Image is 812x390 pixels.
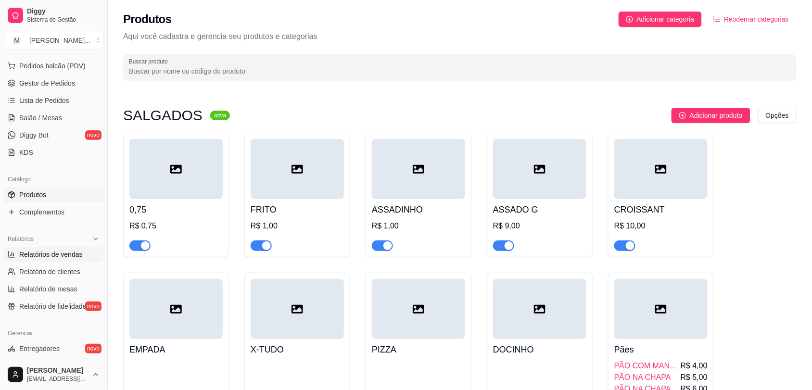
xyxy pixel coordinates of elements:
h2: Produtos [123,12,172,27]
span: Relatórios de vendas [19,250,83,259]
span: Relatório de clientes [19,267,80,277]
button: Adicionar categoria [619,12,702,27]
a: Diggy Botnovo [4,127,103,143]
span: plus-circle [679,112,686,119]
span: Produtos [19,190,46,200]
span: ordered-list [713,16,720,23]
div: R$ 1,00 [251,220,344,232]
span: M [12,36,22,45]
a: Relatório de mesas [4,281,103,297]
button: [PERSON_NAME][EMAIL_ADDRESS][DOMAIN_NAME] [4,363,103,386]
a: Salão / Mesas [4,110,103,126]
div: Gerenciar [4,326,103,341]
span: Adicionar categoria [637,14,695,25]
div: R$ 9,00 [493,220,586,232]
h4: Pães [614,343,708,356]
sup: ativa [210,111,230,120]
a: Relatório de clientes [4,264,103,279]
span: plus-circle [626,16,633,23]
h4: ASSADINHO [372,203,465,216]
span: Sistema de Gestão [27,16,100,24]
button: Adicionar produto [672,108,750,123]
a: Relatórios de vendas [4,247,103,262]
h4: EMPADA [129,343,223,356]
span: Relatórios [8,235,34,243]
div: R$ 0,75 [129,220,223,232]
span: Relatório de fidelidade [19,302,86,311]
span: R$ 5,00 [681,372,708,383]
h4: X-TUDO [251,343,344,356]
button: Opções [758,108,797,123]
span: Lista de Pedidos [19,96,69,105]
span: Pedidos balcão (PDV) [19,61,86,71]
a: Relatório de fidelidadenovo [4,299,103,314]
span: Adicionar produto [690,110,743,121]
h4: DOCINHO [493,343,586,356]
button: Pedidos balcão (PDV) [4,58,103,74]
h4: ASSADO G [493,203,586,216]
a: Nota Fiscal (NFC-e) [4,358,103,374]
h4: PIZZA [372,343,465,356]
a: Complementos [4,204,103,220]
label: Buscar produto [129,57,171,65]
span: Salão / Mesas [19,113,62,123]
span: Gestor de Pedidos [19,78,75,88]
span: [PERSON_NAME] [27,366,88,375]
button: Reodernar categorias [706,12,797,27]
a: Produtos [4,187,103,202]
div: Catálogo [4,172,103,187]
div: R$ 10,00 [614,220,708,232]
a: Gestor de Pedidos [4,75,103,91]
span: Opções [766,110,789,121]
h4: CROISSANT [614,203,708,216]
a: DiggySistema de Gestão [4,4,103,27]
span: PÃO COM MANTEIGA [614,360,679,372]
span: Reodernar categorias [724,14,789,25]
div: [PERSON_NAME] ... [29,36,90,45]
a: Entregadoresnovo [4,341,103,356]
span: Entregadores [19,344,60,353]
a: Lista de Pedidos [4,93,103,108]
span: Diggy [27,7,100,16]
a: KDS [4,145,103,160]
span: PÃO NA CHAPA [614,372,671,383]
p: Aqui você cadastra e gerencia seu produtos e categorias [123,31,797,42]
span: Relatório de mesas [19,284,77,294]
div: R$ 1,00 [372,220,465,232]
button: Select a team [4,31,103,50]
span: [EMAIL_ADDRESS][DOMAIN_NAME] [27,375,88,383]
h4: 0,75 [129,203,223,216]
span: KDS [19,148,33,157]
h4: FRITO [251,203,344,216]
span: R$ 4,00 [681,360,708,372]
span: Diggy Bot [19,130,49,140]
span: Complementos [19,207,64,217]
input: Buscar produto [129,66,791,76]
h3: SALGADOS [123,110,203,121]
